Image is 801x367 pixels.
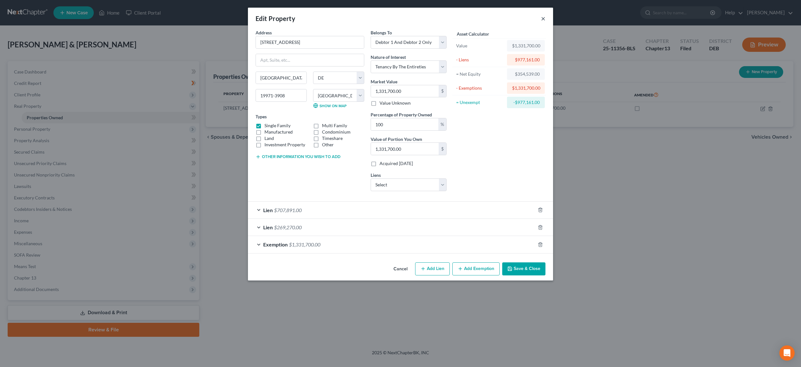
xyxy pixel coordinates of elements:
div: - Liens [456,57,504,63]
input: Enter city... [256,72,306,84]
button: Cancel [388,263,413,276]
div: = Net Equity [456,71,504,77]
label: Land [264,135,274,142]
label: Value Unknown [380,100,411,106]
span: $1,331,700.00 [289,241,320,247]
label: Investment Property [264,142,305,148]
label: Value of Portion You Own [371,136,422,142]
span: Lien [263,207,273,213]
label: Percentage of Property Owned [371,111,432,118]
input: Enter zip... [256,89,307,102]
div: $ [439,85,446,97]
div: - Exemptions [456,85,504,91]
input: 0.00 [371,143,439,155]
span: $269,270.00 [274,224,302,230]
div: $1,331,700.00 [512,85,540,91]
button: Other information you wish to add [256,154,340,159]
label: Types [256,113,267,120]
span: Lien [263,224,273,230]
label: Asset Calculator [457,31,489,37]
button: Add Lien [415,262,450,276]
label: Manufactured [264,129,293,135]
div: Edit Property [256,14,295,23]
button: Save & Close [502,262,545,276]
button: Add Exemption [452,262,500,276]
a: Show on Map [313,103,346,108]
label: Condominium [322,129,351,135]
input: Enter address... [256,36,364,48]
span: $707,891.00 [274,207,302,213]
label: Other [322,142,334,148]
label: Single Family [264,122,291,129]
div: -$977,161.00 [512,99,540,106]
div: $1,331,700.00 [512,43,540,49]
label: Multi Family [322,122,347,129]
label: Market Value [371,78,397,85]
div: % [438,118,446,130]
label: Liens [371,172,381,178]
div: $354,539.00 [512,71,540,77]
label: Timeshare [322,135,343,142]
span: Exemption [263,241,288,247]
div: Open Intercom Messenger [779,345,795,361]
input: Apt, Suite, etc... [256,54,364,66]
div: $ [439,143,446,155]
input: 0.00 [371,118,438,130]
span: Belongs To [371,30,392,35]
button: × [541,15,545,22]
div: = Unexempt [456,99,504,106]
span: Address [256,30,272,35]
input: 0.00 [371,85,439,97]
label: Nature of Interest [371,54,406,60]
div: Value [456,43,504,49]
label: Acquired [DATE] [380,160,413,167]
div: $977,161.00 [512,57,540,63]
